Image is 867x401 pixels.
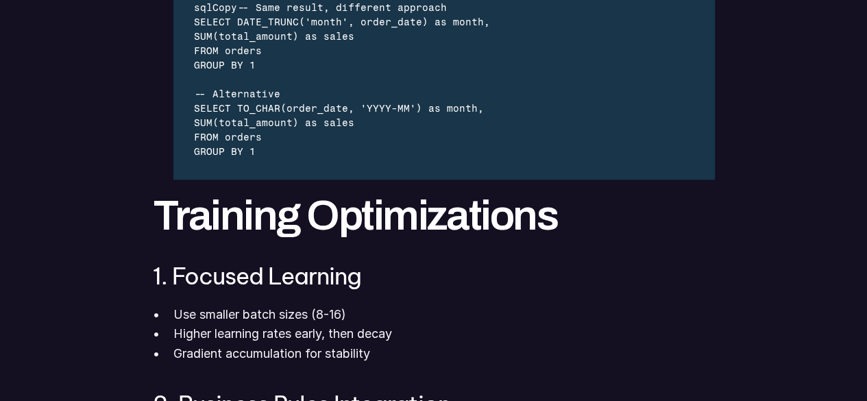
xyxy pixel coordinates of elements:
div: FROM orders [194,130,491,145]
h3: 1. Focused Learning [153,263,715,289]
div: GROUP BY 1 [194,58,491,73]
p: Gradient accumulation for stability [173,344,715,364]
div: -- Alternative [194,87,491,101]
div: GROUP BY 1 [194,145,491,159]
div: SUM(total_amount) as sales [194,116,491,130]
div: FROM orders [194,44,491,58]
div: sqlCopy-- Same result, different approach [194,1,491,15]
div: SELECT TO_CHAR(order_date, 'YYYY-MM') as month, [194,101,491,116]
div: SUM(total_amount) as sales [194,29,491,44]
p: Use smaller batch sizes (8-16) [173,305,715,325]
h2: Training Optimizations [153,193,715,236]
p: Higher learning rates early, then decay [173,324,715,344]
div: SELECT DATE_TRUNC('month', order_date) as month, [194,15,491,29]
